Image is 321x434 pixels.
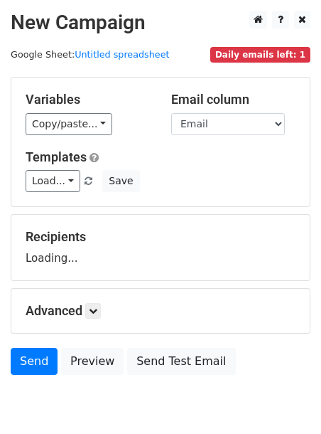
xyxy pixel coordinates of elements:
[210,49,310,60] a: Daily emails left: 1
[11,348,58,375] a: Send
[26,303,295,319] h5: Advanced
[210,47,310,63] span: Daily emails left: 1
[11,49,170,60] small: Google Sheet:
[75,49,169,60] a: Untitled spreadsheet
[102,170,139,192] button: Save
[26,170,80,192] a: Load...
[11,11,310,35] h2: New Campaign
[26,149,87,164] a: Templates
[26,229,295,245] h5: Recipients
[171,92,295,107] h5: Email column
[26,92,150,107] h5: Variables
[26,113,112,135] a: Copy/paste...
[127,348,235,375] a: Send Test Email
[26,229,295,266] div: Loading...
[61,348,124,375] a: Preview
